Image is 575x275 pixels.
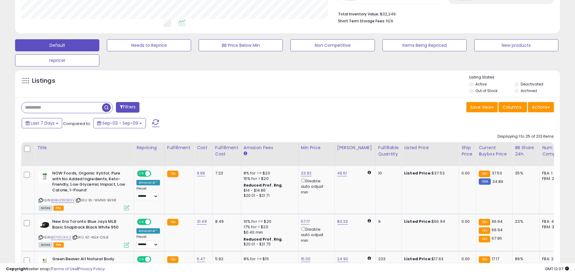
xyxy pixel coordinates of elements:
[107,39,191,51] button: Needs to Reprice
[63,121,91,126] span: Compared to:
[545,266,569,272] span: 2025-09-17 12:07 GMT
[15,39,99,51] button: Default
[39,171,51,183] img: 31gc2dbYJlL._SL40_.jpg
[136,235,160,248] div: Preset:
[39,206,53,211] span: All listings currently available for purchase on Amazon
[244,230,294,235] div: $0.40 min
[39,256,51,268] img: 31PlUmcd76L._SL40_.jpg
[52,219,126,232] b: New Era Toronto Blue Jays MLB Basic Snapback Black White 950
[244,188,294,193] div: $14 - $14.86
[479,219,490,225] small: FBA
[150,219,160,225] span: OFF
[39,242,53,248] span: All listings currently available for purchase on Amazon
[244,193,294,198] div: $20.01 - $21.71
[338,18,385,24] b: Short Term Storage Fees:
[475,88,497,93] label: Out of Stock
[462,256,471,262] div: 0.00
[52,266,77,272] a: Terms of Use
[215,219,236,224] div: 8.49
[542,219,562,224] div: FBA: 4
[492,256,500,262] span: 17.17
[301,226,330,243] div: Disable auto adjust min
[53,242,64,248] span: FBA
[503,104,522,110] span: Columns
[542,176,562,181] div: FBM: 2
[197,145,210,151] div: Cost
[244,237,283,242] b: Reduced Prof. Rng.
[479,256,490,263] small: FBA
[337,170,347,176] a: 46.51
[338,10,549,17] li: $32,249
[492,219,503,224] span: 66.94
[492,170,502,176] span: 37.53
[215,145,238,157] div: Fulfillment Cost
[521,82,543,87] label: Deactivated
[136,180,160,185] div: Amazon AI *
[337,219,348,225] a: 83.33
[378,256,397,262] div: 233
[301,177,330,195] div: Disable auto adjust min
[290,39,375,51] button: Non Competitive
[93,118,146,128] button: Sep-03 - Sep-09
[479,227,490,234] small: FBA
[515,256,535,262] div: 89%
[22,118,62,128] button: Last 7 Days
[102,120,138,126] span: Sep-03 - Sep-09
[521,88,537,93] label: Archived
[542,224,562,230] div: FBM: 3
[52,171,126,194] b: NOW Foods, Organic Xylitol, Pure with No Added Ingredients, Keto-Friendly, Low Glycemic Impact, L...
[150,171,160,176] span: OFF
[75,198,116,203] span: | SKU: 8L-WMN6-BE98
[244,151,247,156] small: Amazon Fees.
[462,219,471,224] div: 0.00
[528,102,554,112] button: Actions
[136,187,160,200] div: Preset:
[492,227,503,233] span: 66.94
[542,145,564,157] div: Num of Comp.
[337,145,373,151] div: [PERSON_NAME]
[244,242,294,247] div: $20.01 - $21.75
[386,18,393,24] span: N/A
[301,256,311,262] a: 15.00
[31,120,55,126] span: Last 7 Days
[378,145,399,157] div: Fulfillable Quantity
[301,145,332,151] div: Min Price
[466,102,498,112] button: Save View
[515,145,537,157] div: BB Share 24h.
[404,256,432,262] b: Listed Price:
[244,171,294,176] div: 8% for <= $20
[6,266,28,272] strong: Copyright
[78,266,105,272] a: Privacy Policy
[244,256,294,262] div: 8% for <= $15
[15,54,99,66] button: repricer
[499,102,527,112] button: Columns
[462,171,471,176] div: 0.00
[404,171,454,176] div: $37.53
[244,145,296,151] div: Amazon Fees
[136,145,162,151] div: Repricing
[338,11,379,17] b: Total Inventory Value:
[116,102,139,113] button: Filters
[542,171,562,176] div: FBA: 1
[462,145,474,157] div: Ship Price
[479,178,490,185] small: FBM
[479,145,510,157] div: Current Buybox Price
[469,75,560,80] p: Listing States:
[404,219,454,224] div: $66.94
[39,171,129,210] div: ASIN:
[167,171,178,177] small: FBA
[515,219,535,224] div: 23%
[197,219,207,225] a: 31.49
[6,266,105,272] div: seller snap | |
[479,236,490,242] small: FBA
[492,179,503,184] span: 34.89
[382,39,467,51] button: Items Being Repriced
[404,256,454,262] div: $17.63
[215,171,236,176] div: 7.23
[301,170,312,176] a: 23.92
[197,256,205,262] a: 6.47
[378,171,397,176] div: 10
[542,256,562,262] div: FBA: 2
[215,256,236,262] div: 5.92
[378,219,397,224] div: 9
